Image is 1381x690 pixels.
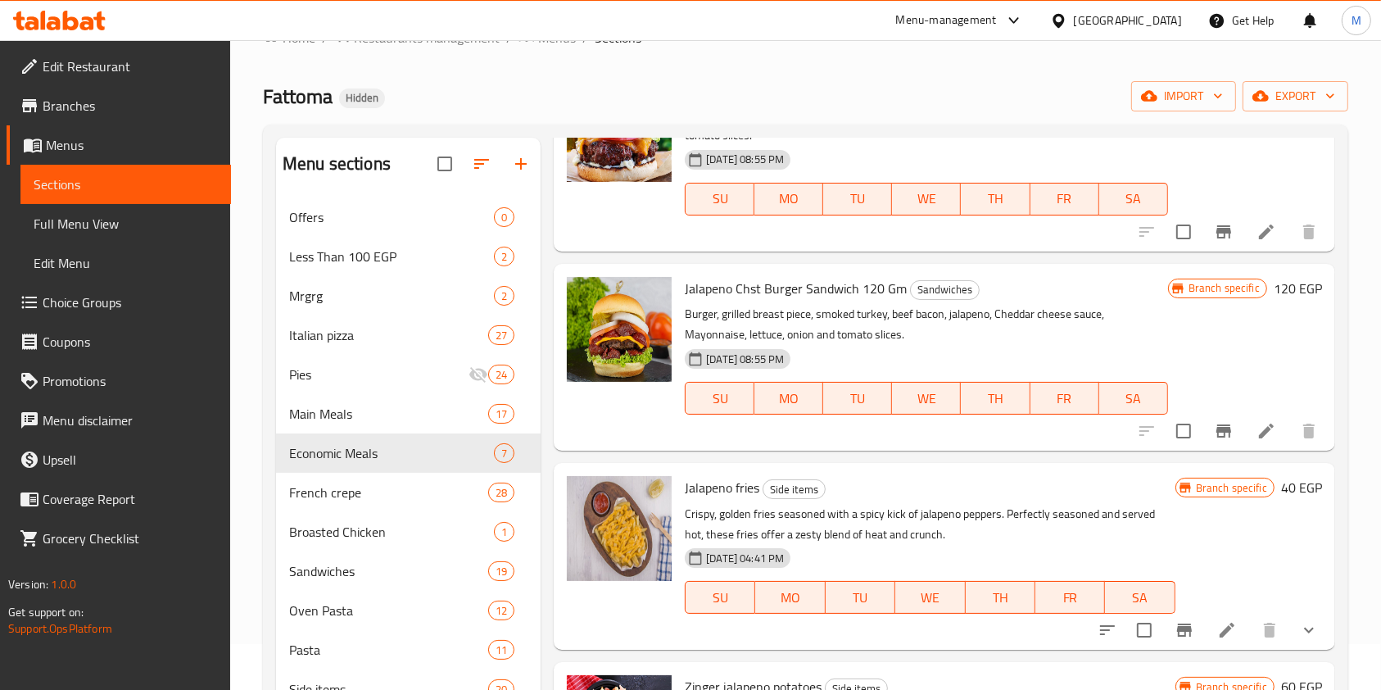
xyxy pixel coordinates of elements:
[899,187,954,211] span: WE
[322,28,328,48] li: /
[685,504,1175,545] p: Crispy, golden fries seasoned with a spicy kick of jalapeno peppers. Perfectly seasoned and serve...
[567,277,672,382] img: Jalapeno Chst Burger Sandwich 120 Gm
[911,280,979,299] span: Sandwiches
[489,564,514,579] span: 19
[1250,611,1289,650] button: delete
[34,175,218,194] span: Sections
[276,276,541,315] div: Mrgrg2
[826,581,895,614] button: TU
[43,450,218,470] span: Upsell
[43,332,218,352] span: Coupons
[495,249,514,265] span: 2
[1037,387,1093,411] span: FR
[961,382,1030,415] button: TH
[910,280,980,300] div: Sandwiches
[276,552,541,591] div: Sandwiches19
[1289,611,1329,650] button: show more
[1289,212,1329,252] button: delete
[289,601,488,620] span: Oven Pasta
[966,581,1035,614] button: TH
[7,47,231,86] a: Edit Restaurant
[289,483,488,502] div: French crepe
[495,288,514,304] span: 2
[1165,611,1204,650] button: Branch-specific-item
[1166,215,1201,249] span: Select to update
[1182,280,1266,296] span: Branch specific
[489,328,514,343] span: 27
[289,522,494,542] div: Broasted Chicken
[892,183,961,216] button: WE
[685,581,755,614] button: SU
[1144,86,1223,107] span: import
[276,434,541,473] div: Economic Meals7
[518,27,576,48] a: Menus
[7,361,231,401] a: Promotions
[43,371,218,391] span: Promotions
[972,586,1029,610] span: TH
[289,286,494,306] span: Mrgrg
[823,183,892,216] button: TU
[761,187,817,211] span: MO
[1299,620,1319,640] svg: Show Choices
[20,243,231,283] a: Edit Menu
[276,512,541,552] div: Broasted Chicken1
[830,187,885,211] span: TU
[276,315,541,355] div: Italian pizza27
[289,404,488,424] span: Main Meals
[892,382,961,415] button: WE
[488,561,514,581] div: items
[339,91,385,105] span: Hidden
[700,551,790,566] span: [DATE] 04:41 PM
[1274,277,1322,300] h6: 120 EGP
[1127,613,1161,647] span: Select to update
[7,440,231,479] a: Upsell
[34,214,218,234] span: Full Menu View
[7,519,231,558] a: Grocery Checklist
[1099,382,1168,415] button: SA
[34,253,218,273] span: Edit Menu
[488,640,514,660] div: items
[20,165,231,204] a: Sections
[1099,183,1168,216] button: SA
[43,411,218,430] span: Menu disclaimer
[289,325,488,345] span: Italian pizza
[595,28,641,48] span: Sections
[283,152,391,176] h2: Menu sections
[276,355,541,394] div: Pies24
[567,476,672,581] img: Jalapeno fries
[685,304,1167,345] p: Burger, grilled breast piece, smoked turkey, beef bacon, jalapeno, Cheddar cheese sauce, Mayonnai...
[1074,11,1182,30] div: [GEOGRAPHIC_DATA]
[46,135,218,155] span: Menus
[289,640,488,660] span: Pasta
[754,183,823,216] button: MO
[1166,414,1201,448] span: Select to update
[489,642,514,658] span: 11
[1037,187,1093,211] span: FR
[1256,86,1335,107] span: export
[692,586,749,610] span: SU
[896,11,997,30] div: Menu-management
[495,210,514,225] span: 0
[685,183,754,216] button: SU
[276,394,541,434] div: Main Meals17
[20,204,231,243] a: Full Menu View
[8,618,112,639] a: Support.OpsPlatform
[1217,620,1237,640] a: Edit menu item
[276,591,541,630] div: Oven Pasta12
[289,561,488,581] span: Sandwiches
[1189,480,1274,496] span: Branch specific
[1256,421,1276,441] a: Edit menu item
[902,586,958,610] span: WE
[43,293,218,312] span: Choice Groups
[1035,581,1105,614] button: FR
[276,197,541,237] div: Offers0
[43,57,218,76] span: Edit Restaurant
[692,387,748,411] span: SU
[354,28,500,48] span: Restaurants management
[489,603,514,619] span: 12
[263,78,333,115] span: Fattoma
[489,485,514,501] span: 28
